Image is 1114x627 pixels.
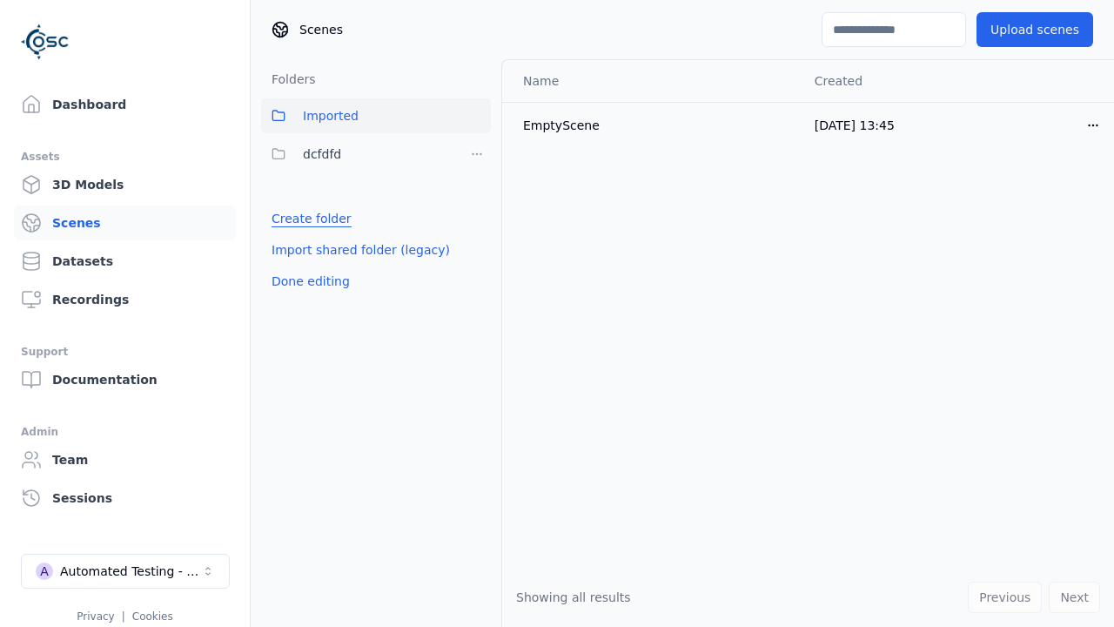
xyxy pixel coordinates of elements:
[21,146,229,167] div: Assets
[815,118,895,132] span: [DATE] 13:45
[122,610,125,623] span: |
[14,362,236,397] a: Documentation
[14,87,236,122] a: Dashboard
[14,244,236,279] a: Datasets
[261,266,360,297] button: Done editing
[303,105,359,126] span: Imported
[14,167,236,202] a: 3D Models
[272,241,450,259] a: Import shared folder (legacy)
[14,442,236,477] a: Team
[21,421,229,442] div: Admin
[77,610,114,623] a: Privacy
[502,60,801,102] th: Name
[14,206,236,240] a: Scenes
[299,21,343,38] span: Scenes
[60,563,201,580] div: Automated Testing - Playwright
[261,137,453,172] button: dcfdfd
[36,563,53,580] div: A
[21,17,70,66] img: Logo
[21,341,229,362] div: Support
[14,282,236,317] a: Recordings
[801,60,1072,102] th: Created
[516,590,631,604] span: Showing all results
[523,117,787,134] div: EmptyScene
[14,481,236,516] a: Sessions
[272,210,352,227] a: Create folder
[132,610,173,623] a: Cookies
[303,144,341,165] span: dcfdfd
[261,71,316,88] h3: Folders
[261,203,362,234] button: Create folder
[21,554,230,589] button: Select a workspace
[976,12,1093,47] button: Upload scenes
[261,234,460,266] button: Import shared folder (legacy)
[261,98,491,133] button: Imported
